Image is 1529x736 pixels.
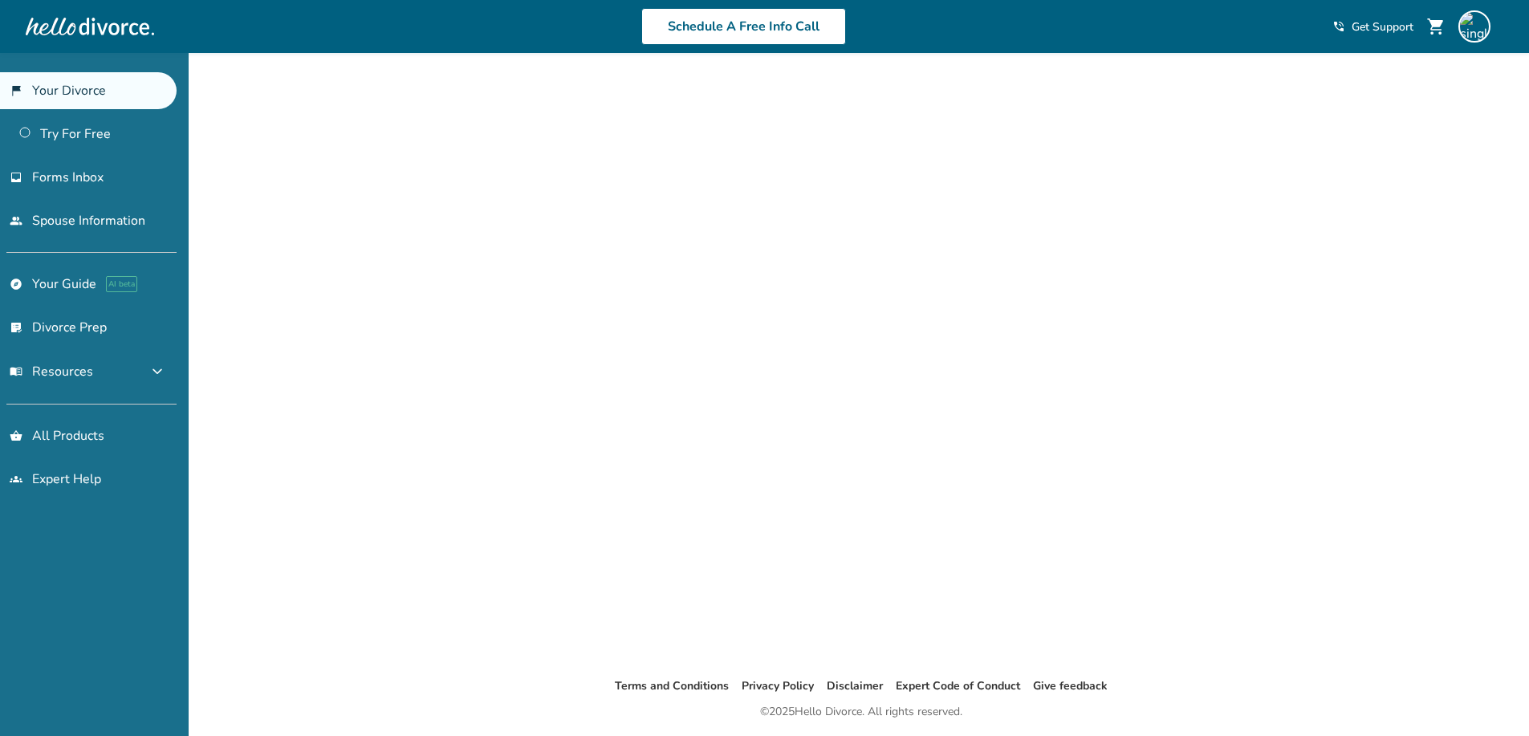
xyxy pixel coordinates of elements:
span: Resources [10,363,93,380]
a: Privacy Policy [742,678,814,693]
span: shopping_basket [10,429,22,442]
img: singlefileline@hellodivorce.com [1458,10,1490,43]
span: expand_more [148,362,167,381]
span: menu_book [10,365,22,378]
li: Give feedback [1033,677,1108,696]
div: © 2025 Hello Divorce. All rights reserved. [760,702,962,722]
a: Schedule A Free Info Call [641,8,846,45]
span: shopping_cart [1426,17,1446,36]
span: inbox [10,171,22,184]
span: groups [10,473,22,486]
a: phone_in_talkGet Support [1332,19,1413,35]
span: phone_in_talk [1332,20,1345,33]
li: Disclaimer [827,677,883,696]
span: list_alt_check [10,321,22,334]
span: explore [10,278,22,291]
a: Expert Code of Conduct [896,678,1020,693]
span: flag_2 [10,84,22,97]
span: Get Support [1352,19,1413,35]
span: AI beta [106,276,137,292]
span: Forms Inbox [32,169,104,186]
span: people [10,214,22,227]
a: Terms and Conditions [615,678,729,693]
